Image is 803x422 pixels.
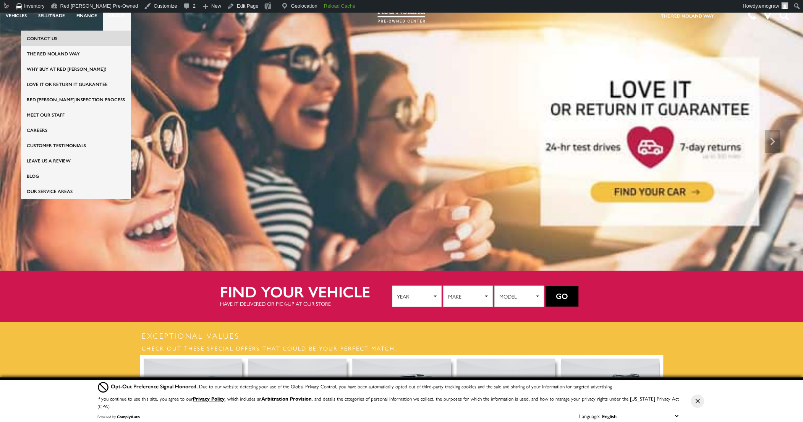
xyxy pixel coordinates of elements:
div: Language: [579,413,600,419]
strong: Reload Cache [324,3,355,9]
a: Love It or Return It Guarantee [21,76,131,92]
span: emcgraw [759,3,779,9]
a: Leave Us A Review [21,153,131,168]
a: Our Service Areas [21,183,131,199]
div: Due to our website detecting your use of the Global Privacy Control, you have been automatically ... [111,382,612,390]
a: Red Noland Pre-Owned [377,10,426,18]
h2: Find your vehicle [220,283,392,300]
a: The Red Noland Way [661,12,714,19]
button: Make [443,286,493,307]
span: Model [499,291,534,302]
a: Customer Testimonials [21,138,131,153]
button: Close Button [691,394,704,408]
div: Powered by [97,414,140,419]
span: Year [397,291,432,302]
select: Language Select [600,412,680,420]
p: If you continue to use this site, you agree to our , which includes an , and details the categori... [97,395,679,410]
span: Opt-Out Preference Signal Honored . [111,382,199,390]
a: The Red Noland Way [21,46,131,61]
a: Privacy Policy [193,395,225,402]
a: Why Buy at Red [PERSON_NAME]? [21,61,131,76]
p: Have it delivered or pick-up at our store [220,300,392,307]
h3: Check out these special offers that could be your perfect match. [140,341,663,355]
a: Red [PERSON_NAME] Inspection Process [21,92,131,107]
div: Next [765,130,780,153]
strong: Arbitration Provision [261,395,312,402]
a: Meet Our Staff [21,107,131,122]
a: Careers [21,122,131,138]
button: Model [494,286,544,307]
button: Go [546,286,578,307]
span: Make [448,291,483,302]
button: Year [392,286,442,307]
a: Blog [21,168,131,183]
a: Contact Us [21,31,131,46]
h2: Exceptional Values [140,330,663,341]
a: ComplyAuto [117,414,140,419]
img: Red Noland Pre-Owned [377,8,426,23]
button: Open the search field [776,0,792,30]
